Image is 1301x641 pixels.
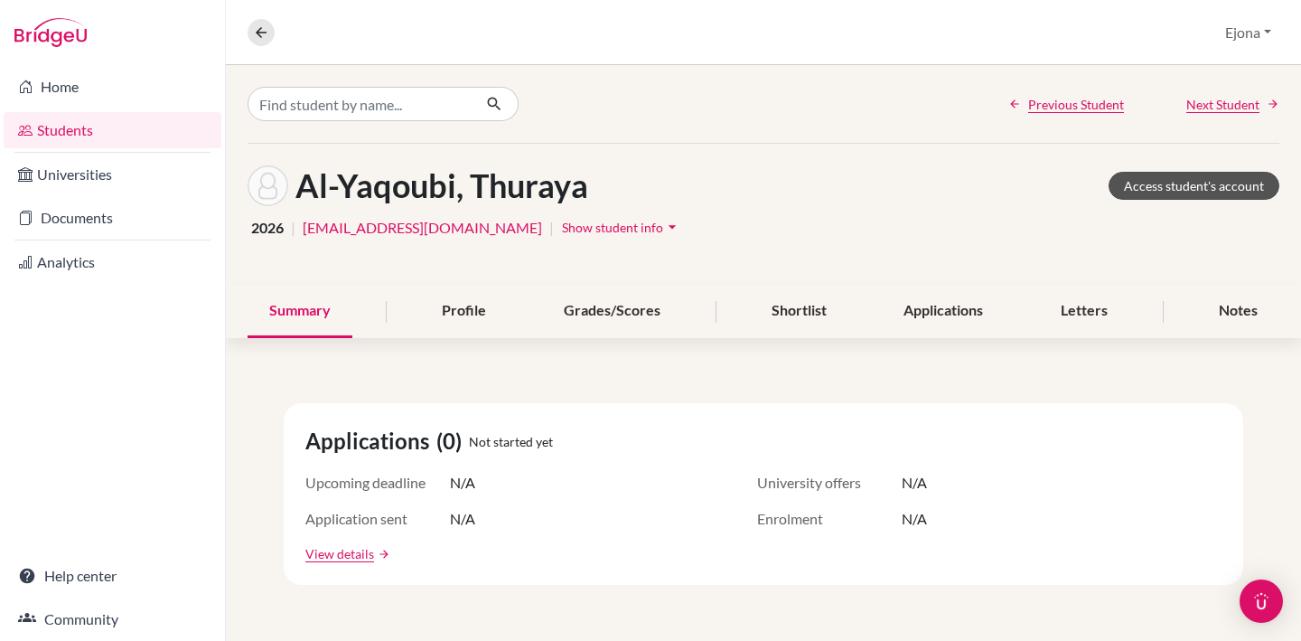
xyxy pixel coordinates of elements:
img: Thuraya Al-Yaqoubi's avatar [248,165,288,206]
a: Students [4,112,221,148]
a: Help center [4,558,221,594]
button: Show student infoarrow_drop_down [561,213,682,241]
span: Applications [305,425,436,457]
span: Show student info [562,220,663,235]
span: Upcoming deadline [305,472,450,494]
a: Documents [4,200,221,236]
span: N/A [902,472,927,494]
a: Access student's account [1109,172,1279,200]
img: Bridge-U [14,18,87,47]
span: Next Student [1186,95,1259,114]
span: (0) [436,425,469,457]
button: Ejona [1217,15,1279,50]
span: 2026 [251,217,284,239]
div: Profile [420,285,508,338]
i: arrow_drop_down [663,218,681,236]
span: Previous Student [1028,95,1124,114]
span: N/A [902,508,927,530]
a: arrow_forward [374,548,390,561]
a: Previous Student [1008,95,1124,114]
a: Community [4,601,221,637]
span: University offers [757,472,902,494]
a: [EMAIL_ADDRESS][DOMAIN_NAME] [303,217,542,239]
div: Shortlist [750,285,848,338]
div: Applications [882,285,1005,338]
div: Open Intercom Messenger [1240,580,1283,623]
span: | [291,217,295,239]
a: Universities [4,156,221,193]
a: View details [305,544,374,563]
a: Analytics [4,244,221,280]
div: Letters [1039,285,1129,338]
div: Grades/Scores [542,285,682,338]
a: Home [4,69,221,105]
span: N/A [450,472,475,494]
span: Not started yet [469,432,553,451]
span: | [549,217,554,239]
input: Find student by name... [248,87,472,121]
span: N/A [450,508,475,530]
a: Next Student [1186,95,1279,114]
h1: Al-Yaqoubi, Thuraya [295,166,588,205]
span: Application sent [305,508,450,530]
div: Notes [1197,285,1279,338]
span: Enrolment [757,508,902,530]
div: Summary [248,285,352,338]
